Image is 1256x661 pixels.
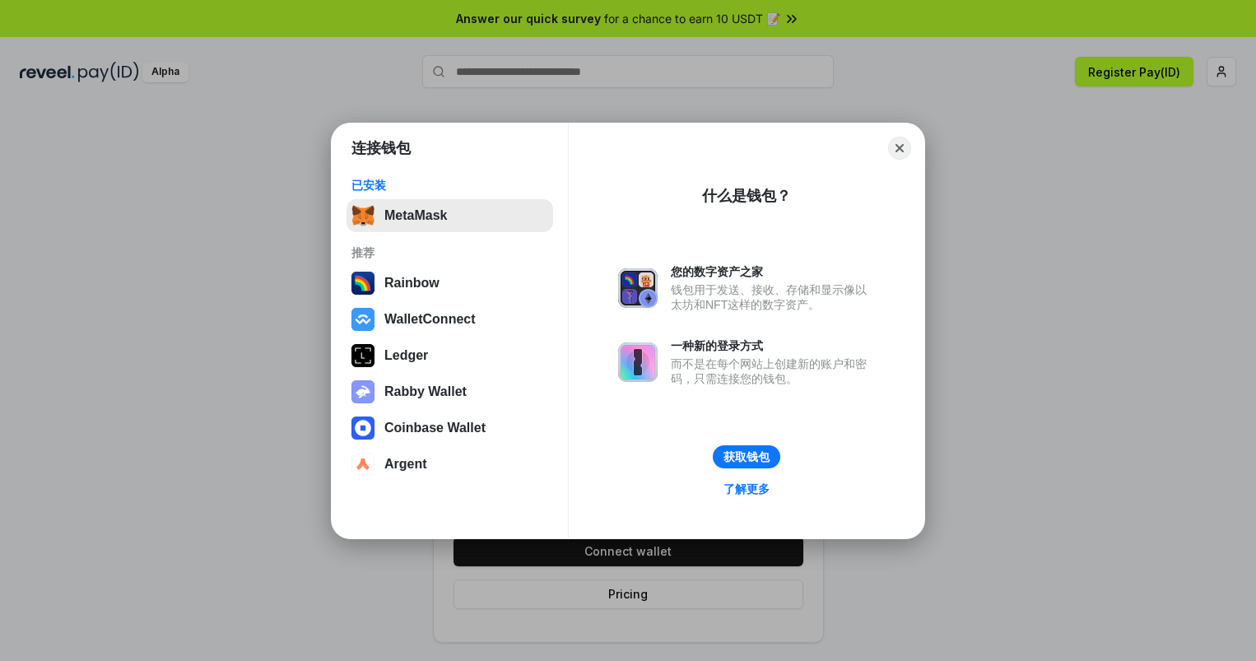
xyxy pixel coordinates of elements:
div: 获取钱包 [723,449,770,464]
div: Argent [384,457,427,472]
div: 一种新的登录方式 [671,338,875,353]
div: Ledger [384,348,428,363]
button: Rainbow [347,267,553,300]
img: svg+xml,%3Csvg%20width%3D%2228%22%20height%3D%2228%22%20viewBox%3D%220%200%2028%2028%22%20fill%3D... [351,453,374,476]
div: Coinbase Wallet [384,421,486,435]
div: 而不是在每个网站上创建新的账户和密码，只需连接您的钱包。 [671,356,875,386]
button: Argent [347,448,553,481]
div: 您的数字资产之家 [671,264,875,279]
h1: 连接钱包 [351,138,411,158]
div: 钱包用于发送、接收、存储和显示像以太坊和NFT这样的数字资产。 [671,282,875,312]
button: MetaMask [347,199,553,232]
div: MetaMask [384,208,447,223]
div: 已安装 [351,178,548,193]
div: Rainbow [384,276,440,291]
div: Rabby Wallet [384,384,467,399]
img: svg+xml,%3Csvg%20xmlns%3D%22http%3A%2F%2Fwww.w3.org%2F2000%2Fsvg%22%20fill%3D%22none%22%20viewBox... [618,268,658,308]
button: WalletConnect [347,303,553,336]
div: 推荐 [351,245,548,260]
div: WalletConnect [384,312,476,327]
img: svg+xml,%3Csvg%20xmlns%3D%22http%3A%2F%2Fwww.w3.org%2F2000%2Fsvg%22%20fill%3D%22none%22%20viewBox... [618,342,658,382]
img: svg+xml,%3Csvg%20width%3D%2228%22%20height%3D%2228%22%20viewBox%3D%220%200%2028%2028%22%20fill%3D... [351,308,374,331]
img: svg+xml,%3Csvg%20xmlns%3D%22http%3A%2F%2Fwww.w3.org%2F2000%2Fsvg%22%20width%3D%2228%22%20height%3... [351,344,374,367]
img: svg+xml,%3Csvg%20width%3D%2228%22%20height%3D%2228%22%20viewBox%3D%220%200%2028%2028%22%20fill%3D... [351,417,374,440]
button: 获取钱包 [713,445,780,468]
img: svg+xml,%3Csvg%20fill%3D%22none%22%20height%3D%2233%22%20viewBox%3D%220%200%2035%2033%22%20width%... [351,204,374,227]
button: Ledger [347,339,553,372]
img: svg+xml,%3Csvg%20width%3D%22120%22%20height%3D%22120%22%20viewBox%3D%220%200%20120%20120%22%20fil... [351,272,374,295]
div: 了解更多 [723,482,770,496]
button: Rabby Wallet [347,375,553,408]
a: 了解更多 [714,478,779,500]
button: Coinbase Wallet [347,412,553,445]
div: 什么是钱包？ [702,186,791,206]
button: Close [888,137,911,160]
img: svg+xml,%3Csvg%20xmlns%3D%22http%3A%2F%2Fwww.w3.org%2F2000%2Fsvg%22%20fill%3D%22none%22%20viewBox... [351,380,374,403]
